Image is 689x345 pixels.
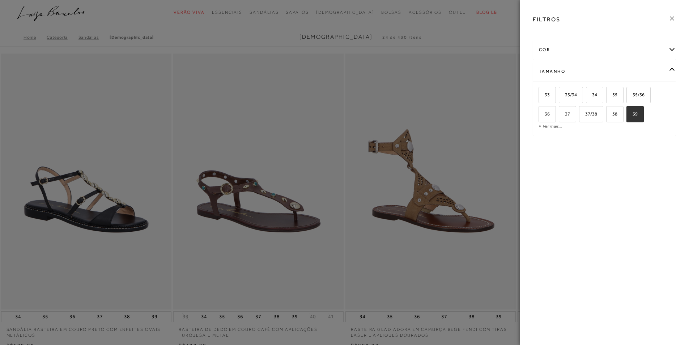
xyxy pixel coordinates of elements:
a: Ver mais... [543,123,562,129]
span: + [539,123,541,129]
span: 35/36 [627,92,645,97]
div: cor [533,40,676,59]
input: 33/34 [558,92,565,100]
input: 35/36 [625,92,633,100]
input: 35 [605,92,612,100]
span: 37/38 [580,111,597,117]
span: 33 [539,92,550,97]
input: 38 [605,112,612,119]
span: 39 [627,111,638,117]
span: 36 [539,111,550,117]
span: 37 [560,111,570,117]
h3: FILTROS [533,15,561,24]
div: Tamanho [533,62,676,81]
span: 35 [607,92,617,97]
span: 33/34 [560,92,577,97]
input: 33 [537,92,545,100]
input: 37 [558,112,565,119]
input: 37/38 [578,112,585,119]
input: 36 [537,112,545,119]
span: 38 [607,111,617,117]
span: 34 [587,92,597,97]
input: 39 [625,112,633,119]
input: 34 [585,92,592,100]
